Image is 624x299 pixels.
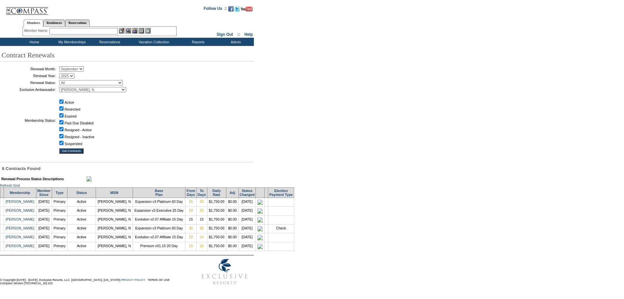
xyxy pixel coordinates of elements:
td: Active [67,242,96,251]
td: 15 [185,215,197,224]
td: Primary [52,215,67,224]
a: ElectionPayment Type [269,189,293,197]
td: Renewal Month: [2,66,56,72]
td: Admin [216,38,254,46]
img: Follow us on Twitter [235,6,240,11]
td: [PERSON_NAME], N [96,206,133,215]
a: Sign Out [217,32,233,37]
label: Active [65,100,74,104]
label: Restricted [65,107,80,111]
img: icon_approved.gif [257,200,263,205]
td: $1,750.00 [207,242,226,251]
td: 30 [197,224,207,233]
td: $1,750.00 [207,198,226,206]
td: Active [67,233,96,242]
td: Expansion v3 Executive 25 Day [133,206,185,215]
td: [DATE] [238,224,256,233]
input: Get Contracts [59,148,84,154]
img: View [125,28,131,33]
img: Reservations [139,28,144,33]
td: [PERSON_NAME], N [96,242,133,251]
td: [DATE] [36,233,52,242]
img: Subscribe to our YouTube Channel [241,7,253,11]
img: icon_oraclereceiveverified.gif [257,226,263,231]
label: Resigned - Active [65,128,92,132]
img: Become our fan on Facebook [228,6,234,11]
td: Exclusive Ambassador: [2,87,56,92]
td: [DATE] [36,198,52,206]
a: Reservations [65,19,90,26]
a: Help [244,32,253,37]
td: Evolution v2.07 Affiliate 15 Day [133,215,185,224]
td: 20 [197,198,207,206]
td: Active [67,198,96,206]
a: ToDays [198,189,206,197]
a: [PERSON_NAME] [6,200,34,203]
td: 36 [185,224,197,233]
td: Vacation Collection [128,38,179,46]
td: Active [67,206,96,215]
td: Primary [52,224,67,233]
td: Active [67,215,96,224]
a: [PERSON_NAME] [6,244,34,248]
td: 10 [197,233,207,242]
td: [PERSON_NAME], N [96,215,133,224]
a: [PERSON_NAME] [6,217,34,221]
img: maximize.gif [86,176,92,182]
td: Renewal Year: [2,73,56,78]
a: [PERSON_NAME] [6,208,34,212]
a: FromDays [186,189,195,197]
a: MSM [110,191,118,195]
img: Exclusive Resorts [195,255,254,288]
a: Subscribe to our YouTube Channel [241,8,253,12]
td: 25 [185,198,197,206]
a: Follow us on Twitter [235,8,240,12]
td: [DATE] [238,206,256,215]
td: Primary [52,198,67,206]
td: $1,750.00 [207,215,226,224]
td: Primary [52,206,67,215]
td: My Memberships [52,38,90,46]
a: DailyRate [212,189,220,197]
span: :: [237,32,240,37]
td: $0.00 [226,206,238,215]
td: [PERSON_NAME], N [96,198,133,206]
a: Status [76,191,87,195]
label: Expired [65,114,76,118]
td: $0.00 [226,242,238,251]
img: b_edit.gif [119,28,124,33]
td: Home [15,38,52,46]
td: Expansion v3 Platinum 60 Day [133,224,185,233]
td: [DATE] [36,224,52,233]
td: $1,750.00 [207,233,226,242]
td: Active [67,224,96,233]
a: Residences [43,19,65,26]
td: [DATE] [36,215,52,224]
td: $0.00 [226,198,238,206]
a: StatusChanged [240,189,255,197]
td: $0.00 [226,233,238,242]
td: 15 [197,215,207,224]
td: Premium v01.15 20 Day [133,242,185,251]
td: $0.00 [226,215,238,224]
a: Become our fan on Facebook [228,8,234,12]
a: [PERSON_NAME] [6,226,34,230]
img: Compass Home [6,2,48,15]
td: Evolution v2.07 Affiliate 15 Day [133,233,185,242]
img: icon_approved.gif [257,208,263,214]
td: Reports [179,38,216,46]
b: Renewal Process Status Descriptions [1,177,64,181]
td: $1,750.00 [207,206,226,215]
td: 25 [185,242,197,251]
td: 25 [197,206,207,215]
label: Past Due Disabled [65,121,93,125]
td: Renewal Status: [2,80,56,85]
a: Type [56,191,64,195]
td: [DATE] [238,215,256,224]
div: Member Name: [24,28,49,33]
td: Follow Us :: [204,6,227,13]
td: 20 [197,242,207,251]
a: Members [24,19,44,27]
a: Membership [9,191,30,195]
a: PRIVACY POLICY [121,278,145,282]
